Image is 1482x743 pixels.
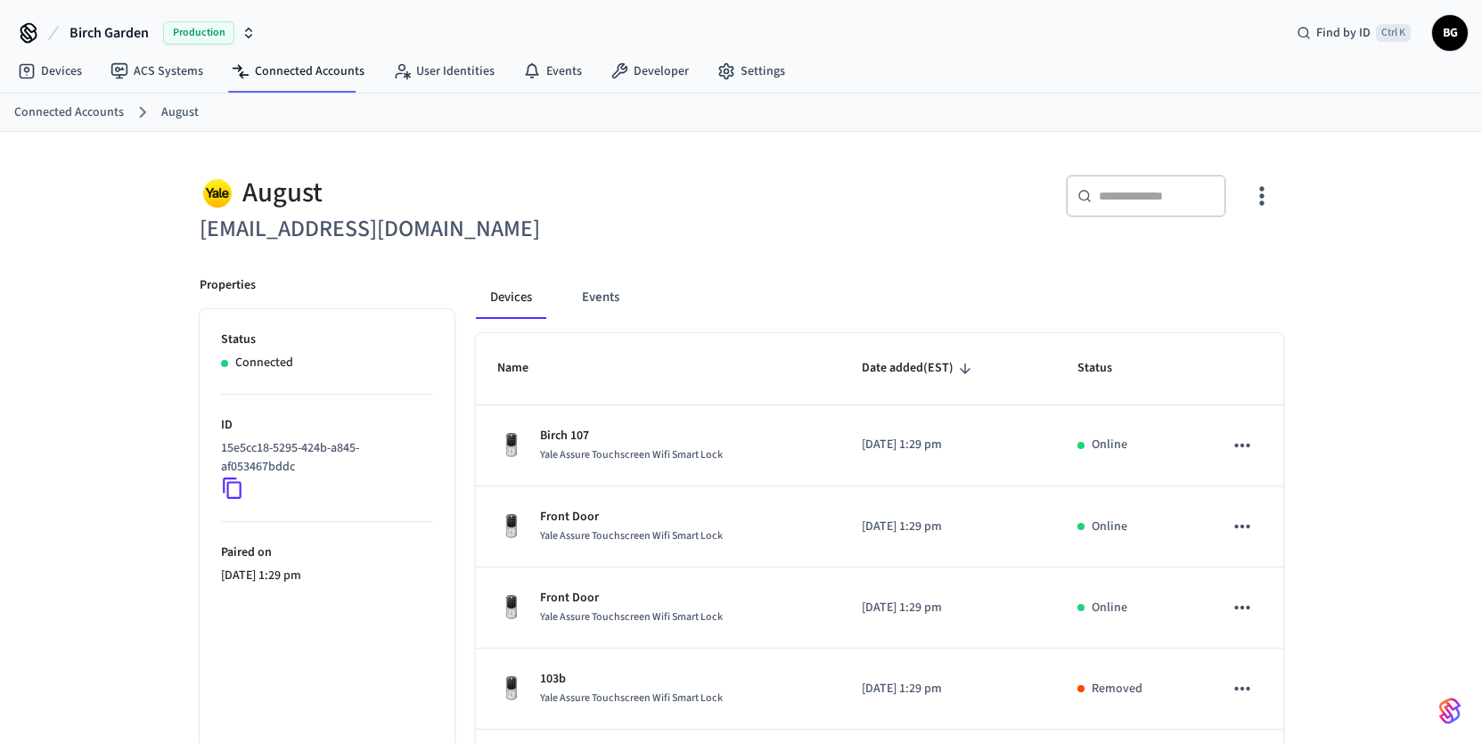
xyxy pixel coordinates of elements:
div: Find by IDCtrl K [1282,17,1425,49]
p: Properties [200,276,256,295]
p: Paired on [221,543,433,562]
span: Yale Assure Touchscreen Wifi Smart Lock [540,447,723,462]
span: Yale Assure Touchscreen Wifi Smart Lock [540,609,723,625]
a: ACS Systems [96,55,217,87]
a: Connected Accounts [217,55,379,87]
a: Events [509,55,596,87]
p: [DATE] 1:29 pm [862,436,1034,454]
div: connected account tabs [476,276,1283,319]
img: Yale Assure Touchscreen Wifi Smart Lock, Satin Nickel, Front [497,674,526,703]
img: SeamLogoGradient.69752ec5.svg [1439,697,1461,725]
img: Yale Logo, Square [200,175,235,211]
p: Removed [1092,680,1142,698]
p: Status [221,331,433,349]
a: User Identities [379,55,509,87]
p: ID [221,416,433,435]
span: Yale Assure Touchscreen Wifi Smart Lock [540,690,723,706]
button: BG [1432,15,1468,51]
img: Yale Assure Touchscreen Wifi Smart Lock, Satin Nickel, Front [497,593,526,622]
p: Birch 107 [540,427,723,445]
div: August [200,175,731,211]
p: Front Door [540,589,723,608]
button: Events [568,276,634,319]
span: Name [497,355,552,382]
h6: [EMAIL_ADDRESS][DOMAIN_NAME] [200,211,731,248]
a: Settings [703,55,799,87]
p: 15e5cc18-5295-424b-a845-af053467bddc [221,439,426,477]
img: Yale Assure Touchscreen Wifi Smart Lock, Satin Nickel, Front [497,512,526,541]
p: [DATE] 1:29 pm [862,518,1034,536]
span: Ctrl K [1376,24,1411,42]
a: Connected Accounts [14,103,124,122]
span: Birch Garden [70,22,149,44]
button: Devices [476,276,546,319]
span: BG [1434,17,1466,49]
span: Status [1077,355,1135,382]
p: Online [1092,436,1127,454]
p: [DATE] 1:29 pm [862,599,1034,617]
p: [DATE] 1:29 pm [221,567,433,585]
p: Online [1092,599,1127,617]
span: Date added(EST) [862,355,977,382]
img: Yale Assure Touchscreen Wifi Smart Lock, Satin Nickel, Front [497,431,526,460]
a: August [161,103,199,122]
p: 103b [540,670,723,689]
span: Find by ID [1316,24,1371,42]
p: Online [1092,518,1127,536]
p: Connected [235,354,293,372]
p: Front Door [540,508,723,527]
span: Yale Assure Touchscreen Wifi Smart Lock [540,528,723,543]
a: Developer [596,55,703,87]
a: Devices [4,55,96,87]
span: Production [163,21,234,45]
p: [DATE] 1:29 pm [862,680,1034,698]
